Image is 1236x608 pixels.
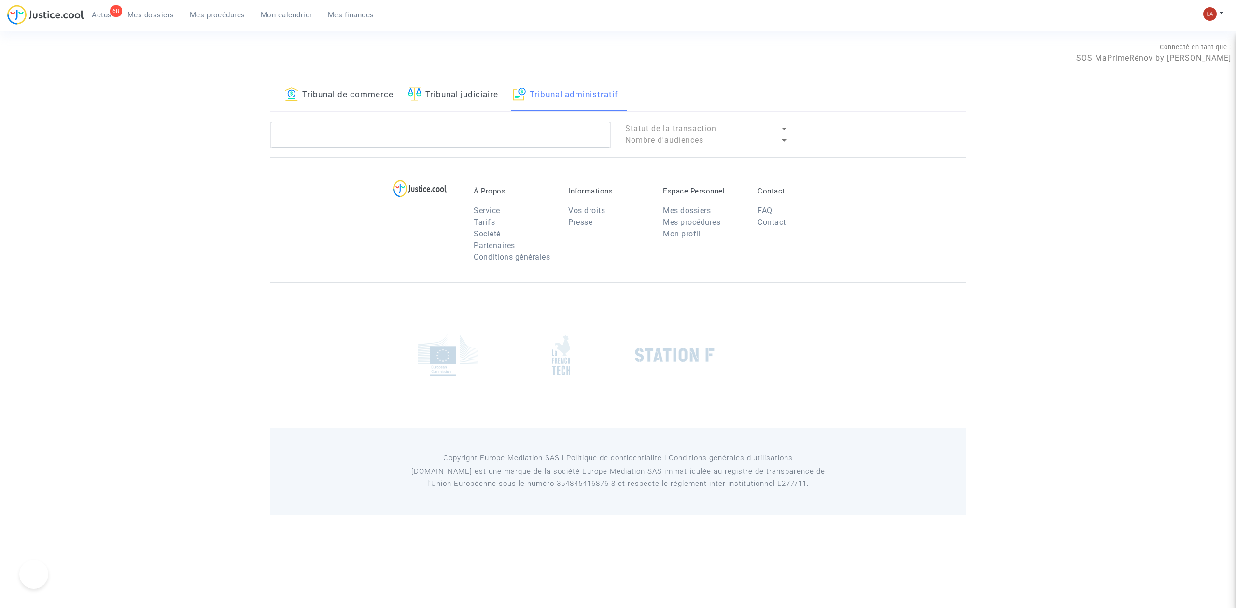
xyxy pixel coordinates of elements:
[474,206,500,215] a: Service
[84,8,120,22] a: 68Actus
[552,335,570,376] img: french_tech.png
[635,348,715,362] img: stationf.png
[398,466,838,490] p: [DOMAIN_NAME] est une marque de la société Europe Mediation SAS immatriculée au registre de tr...
[758,218,786,227] a: Contact
[474,187,554,195] p: À Propos
[19,560,48,589] iframe: Help Scout Beacon - Open
[285,79,393,111] a: Tribunal de commerce
[393,180,447,197] img: logo-lg.svg
[261,11,312,19] span: Mon calendrier
[663,229,701,238] a: Mon profil
[408,79,498,111] a: Tribunal judiciaire
[253,8,320,22] a: Mon calendrier
[474,218,495,227] a: Tarifs
[120,8,182,22] a: Mes dossiers
[474,229,501,238] a: Société
[92,11,112,19] span: Actus
[1160,43,1231,51] span: Connecté en tant que :
[328,11,374,19] span: Mes finances
[758,187,838,195] p: Contact
[625,136,703,145] span: Nombre d'audiences
[7,5,84,25] img: jc-logo.svg
[474,252,550,262] a: Conditions générales
[663,187,743,195] p: Espace Personnel
[408,87,421,101] img: icon-faciliter-sm.svg
[285,87,298,101] img: icon-banque.svg
[513,87,526,101] img: icon-archive.svg
[320,8,382,22] a: Mes finances
[398,452,838,464] p: Copyright Europe Mediation SAS l Politique de confidentialité l Conditions générales d’utilisa...
[625,124,716,133] span: Statut de la transaction
[513,79,618,111] a: Tribunal administratif
[663,218,720,227] a: Mes procédures
[182,8,253,22] a: Mes procédures
[663,206,711,215] a: Mes dossiers
[127,11,174,19] span: Mes dossiers
[110,5,122,17] div: 68
[474,241,515,250] a: Partenaires
[418,334,478,376] img: europe_commision.png
[568,218,592,227] a: Presse
[758,206,772,215] a: FAQ
[1203,7,1217,21] img: 3f9b7d9779f7b0ffc2b90d026f0682a9
[568,187,648,195] p: Informations
[190,11,245,19] span: Mes procédures
[568,206,605,215] a: Vos droits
